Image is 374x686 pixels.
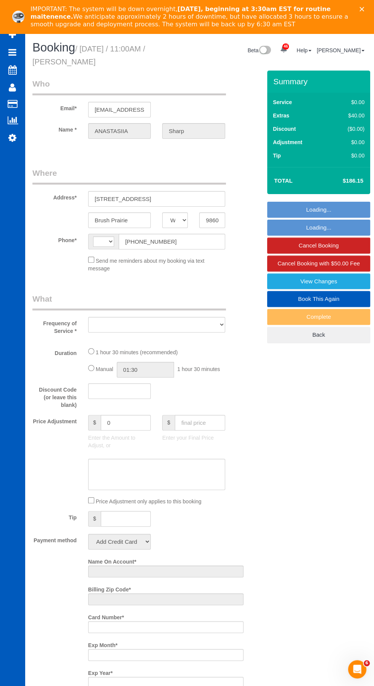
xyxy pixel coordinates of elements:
label: Tip [27,511,82,521]
span: Send me reminders about my booking via text message [88,258,205,272]
div: $0.00 [332,152,364,159]
span: $ [162,415,175,431]
span: Price Adjustment only applies to this booking [96,498,202,504]
span: 1 hour 30 minutes [177,366,220,372]
legend: Where [32,167,226,185]
label: Price Adjustment [27,415,82,425]
label: Service [273,98,292,106]
label: Frequency of Service * [27,317,82,335]
div: $0.00 [332,138,364,146]
b: [DATE], beginning at 3:30am EST for routine maitenence. [31,5,330,20]
label: Discount [273,125,296,133]
label: Payment method [27,534,82,544]
label: Tip [273,152,281,159]
div: IMPORTANT: The system will be down overnight, We anticipate approximately 2 hours of downtime, bu... [31,5,350,28]
label: Duration [27,347,82,357]
a: View Changes [267,273,370,289]
label: Discount Code (or leave this blank) [27,383,82,409]
input: Zip Code* [199,212,225,228]
h3: Summary [273,77,366,86]
span: $ [88,511,101,527]
h4: $186.15 [320,178,363,184]
a: Beta [248,47,271,53]
span: 46 [282,43,289,50]
span: 6 [364,660,370,666]
input: Last Name* [162,123,225,139]
div: Close [359,7,367,11]
a: Back [267,327,370,343]
legend: Who [32,78,226,95]
p: Enter your Final Price [162,434,225,442]
div: $0.00 [332,98,364,106]
a: [PERSON_NAME] [317,47,364,53]
a: Book This Again [267,291,370,307]
img: New interface [258,46,271,56]
label: Address* [27,191,82,201]
input: First Name* [88,123,151,139]
span: Manual [96,366,113,372]
legend: What [32,293,226,310]
img: Profile image for Ellie [12,11,24,23]
label: Phone* [27,234,82,244]
a: 46 [276,41,291,58]
label: Email* [27,102,82,112]
a: Help [297,47,311,53]
span: $ [88,415,101,431]
strong: Total [274,177,293,184]
label: Name * [27,123,82,133]
iframe: Intercom live chat [348,660,366,678]
div: $40.00 [332,112,364,119]
input: Email* [88,102,151,117]
small: / [DATE] / 11:00AM / [PERSON_NAME] [32,45,145,66]
span: Booking [32,41,75,54]
input: City* [88,212,151,228]
label: Extras [273,112,289,119]
span: Cancel Booking with $50.00 Fee [277,260,360,267]
label: Name On Account [88,555,136,566]
label: Exp Year [88,667,113,677]
a: Cancel Booking with $50.00 Fee [267,255,370,272]
input: final price [175,415,225,431]
div: ($0.00) [332,125,364,133]
label: Exp Month [88,639,118,649]
a: Cancel Booking [267,238,370,254]
span: 1 hour 30 minutes (recommended) [96,349,178,355]
label: Billing Zip Code [88,583,131,593]
input: Phone* [119,234,225,249]
p: Enter the Amount to Adjust, or [88,434,151,449]
label: Adjustment [273,138,302,146]
label: Card Number [88,611,124,621]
